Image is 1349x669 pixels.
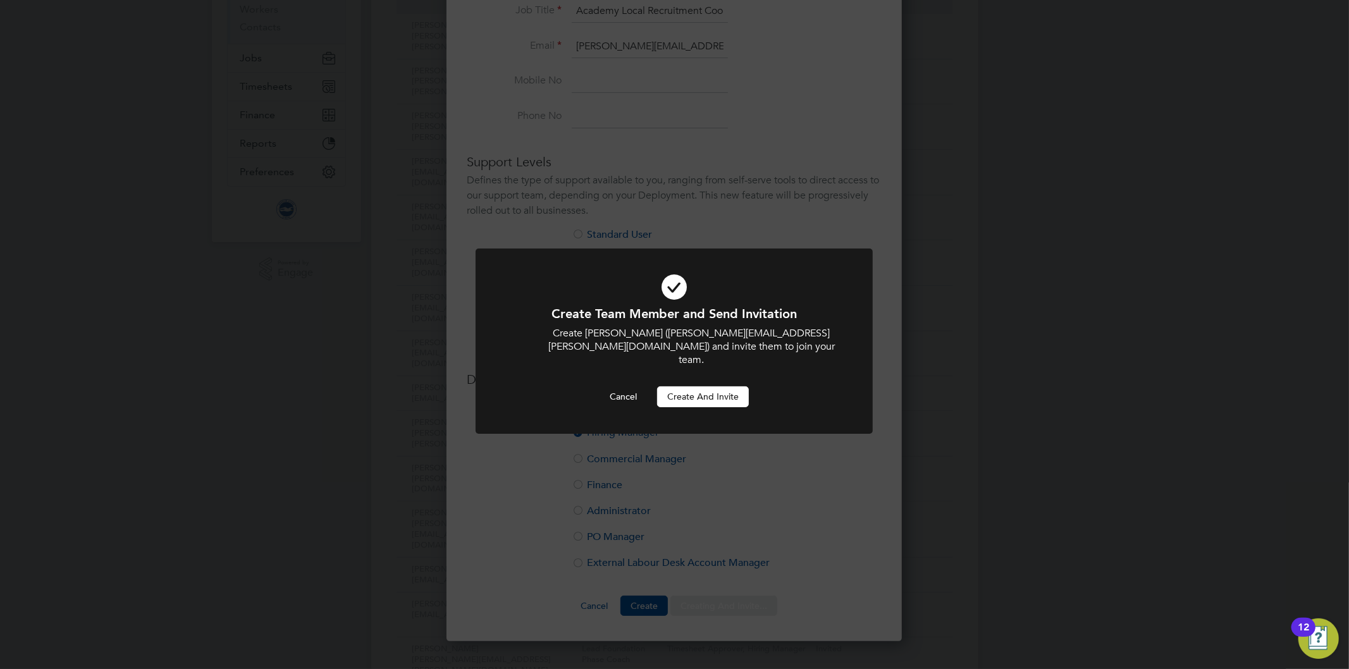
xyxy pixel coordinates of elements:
div: 12 [1298,627,1309,644]
button: Open Resource Center, 12 new notifications [1298,618,1339,659]
button: Create and invite [657,386,749,407]
h1: Create Team Member and Send Invitation [510,305,839,322]
p: Create [PERSON_NAME] ([PERSON_NAME][EMAIL_ADDRESS][PERSON_NAME][DOMAIN_NAME]) and invite them to ... [545,327,839,366]
button: Cancel [600,386,647,407]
